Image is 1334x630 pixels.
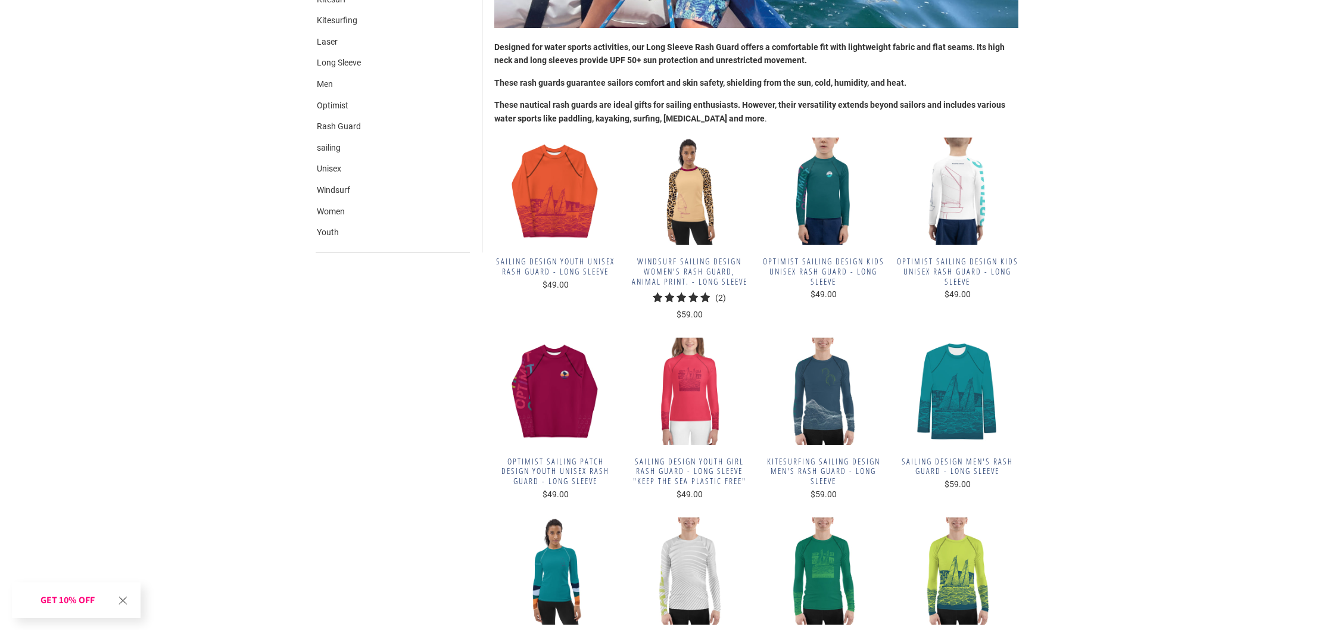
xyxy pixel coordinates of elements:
[945,479,971,489] span: $59.00
[316,227,339,239] a: Youth
[316,36,338,48] a: Laser
[896,517,1018,625] img: Boatbranding Rash Guard XS Sailing design Men's Rash Guard - Long Sleeve Sailing-Gift Regatta Yac...
[896,338,1018,445] img: Boatbranding Rash Guard XS Sailing design Men's Rash Guard - Long Sleeve Sailing-Gift Regatta Yac...
[896,257,1018,300] a: Optimist sailing design Kids unisex Rash Guard - Long Sleeve $49.00
[316,79,333,91] a: Men
[628,517,750,625] img: Boatbranding Rash Guard XS Sailing design Men's Rash Guard - Long Sleeve Sailing-Gift Regatta Yac...
[945,289,971,299] span: $49.00
[896,138,1018,245] img: Boatbranding Rash Guard 2T Optimist sailing design Kids unisex Rash Guard - Long Sleeve Sailing-G...
[316,100,348,112] a: Optimist
[628,138,750,245] img: Boatbranding Rash Guard XS Windsurf sailing design women's Rash Guard, animal print. - Long Sleev...
[316,142,341,154] a: sailing
[811,289,837,299] span: $49.00
[628,457,750,486] span: Sailing design Youth Girl Rash Guard - Long Sleeve "Keep the sea plastic free"
[494,257,616,277] span: Sailing design Youth unisex Rash Guard - Long Sleeve
[494,338,616,445] img: Boatbranding Rash Guard Optimist sailing patch design Youth Unisex Rash Guard - Long Sleeve Saili...
[653,292,712,304] div: 5.0 out of 5.0 stars
[628,338,750,445] img: Boatbranding Rash Guard 8 Sailing design Youth Girl Rash Guard - Long Sleeve "Keep the sea plasti...
[628,457,750,500] a: Sailing design Youth Girl Rash Guard - Long Sleeve "Keep the sea plastic free" $49.00
[896,457,1018,489] a: Sailing design Men's Rash Guard - Long Sleeve $59.00
[762,138,884,245] img: Boatbranding Rash Guard 2T Optimist sailing design Kids unisex Rash Guard - Long Sleeve Sailing-G...
[543,489,569,499] span: $49.00
[762,517,884,625] img: Boatbranding Rash Guard XS Sailing design Men's Rash Guard - Long Sleeve Keep the sea plastic fre...
[494,98,1018,125] p: .
[316,206,345,218] a: Women
[316,185,350,197] a: Windsurf
[494,457,616,486] span: Optimist sailing patch design Youth Unisex Rash Guard - Long Sleeve
[762,457,884,500] a: Kitesurfing sailing design Men's Rash Guard - Long Sleeve $59.00
[494,78,906,88] strong: These rash guards guarantee sailors comfort and skin safety, shielding from the sun, cold, humidi...
[677,310,703,319] span: $59.00
[628,257,750,320] a: Windsurf sailing design women's Rash Guard, animal print. - Long Sleeve 5.0 out of 5.0 stars $59.00
[896,257,1018,286] span: Optimist sailing design Kids unisex Rash Guard - Long Sleeve
[628,257,750,286] span: Windsurf sailing design women's Rash Guard, animal print. - Long Sleeve
[762,457,884,486] span: Kitesurfing sailing design Men's Rash Guard - Long Sleeve
[494,138,616,245] img: Boatbranding Rash Guard Sailing design Youth unisex Rash Guard - Long Sleeve Sailing-Gift Regatta...
[494,42,1005,65] strong: Designed for water sports activities, our Long Sleeve Rash Guard offers a comfortable fit with li...
[811,489,837,499] span: $59.00
[494,257,616,289] a: Sailing design Youth unisex Rash Guard - Long Sleeve $49.00
[316,15,357,27] a: Kitesurfing
[715,293,726,302] span: (2)
[494,457,616,500] a: Optimist sailing patch design Youth Unisex Rash Guard - Long Sleeve $49.00
[494,517,616,625] img: Boatbranding Rash Guard XS Windsurf sailing design women's Rash Guard - Long Sleeve Sailing-Gift ...
[316,163,341,175] a: Unisex
[316,121,361,133] a: Rash Guard
[762,257,884,286] span: Optimist sailing design Kids unisex Rash Guard - Long Sleeve
[494,100,1005,123] strong: These nautical rash guards are ideal gifts for sailing enthusiasts. However, their versatility ex...
[677,489,703,499] span: $49.00
[316,57,361,69] a: Long Sleeve
[762,338,884,445] img: Boatbranding Rash Guard XS Kitesurfing sailing design Men's Rash Guard - Long Sleeve Sailing-Gift...
[543,280,569,289] span: $49.00
[762,257,884,300] a: Optimist sailing design Kids unisex Rash Guard - Long Sleeve $49.00
[896,457,1018,477] span: Sailing design Men's Rash Guard - Long Sleeve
